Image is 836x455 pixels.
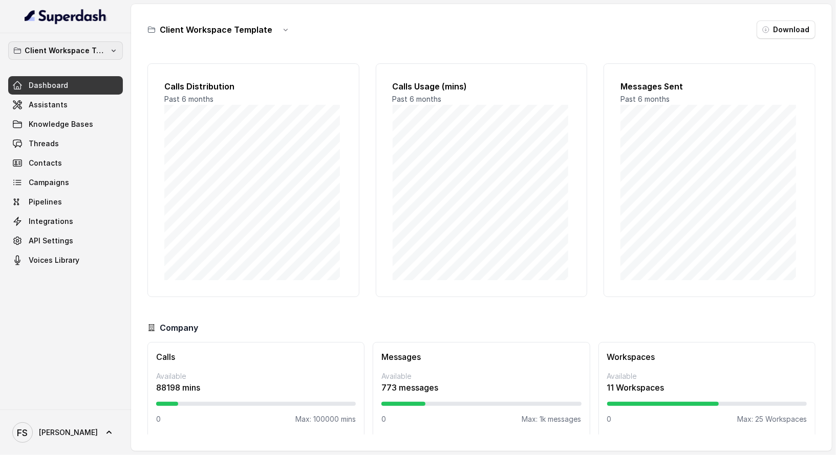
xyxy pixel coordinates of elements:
[8,115,123,133] a: Knowledge Bases
[381,381,581,394] p: 773 messages
[393,80,571,93] h2: Calls Usage (mins)
[8,418,123,447] a: [PERSON_NAME]
[607,371,807,381] p: Available
[156,414,161,424] p: 0
[381,351,581,363] h3: Messages
[164,95,213,103] span: Past 6 months
[522,414,582,424] p: Max: 1k messages
[156,371,356,381] p: Available
[381,414,386,424] p: 0
[29,255,79,265] span: Voices Library
[737,414,807,424] p: Max: 25 Workspaces
[8,41,123,60] button: Client Workspace Template
[8,76,123,95] a: Dashboard
[8,251,123,269] a: Voices Library
[607,351,807,363] h3: Workspaces
[25,44,106,57] p: Client Workspace Template
[29,119,93,129] span: Knowledge Bases
[8,96,123,114] a: Assistants
[8,193,123,211] a: Pipelines
[29,80,68,90] span: Dashboard
[17,427,28,438] text: FS
[620,80,799,93] h2: Messages Sent
[164,80,342,93] h2: Calls Distribution
[29,177,69,188] span: Campaigns
[8,212,123,231] a: Integrations
[29,216,73,226] span: Integrations
[381,371,581,381] p: Available
[8,173,123,192] a: Campaigns
[29,139,59,149] span: Threads
[29,236,73,246] span: API Settings
[8,134,123,153] a: Threads
[156,381,356,394] p: 88198 mins
[29,100,68,110] span: Assistants
[39,427,98,438] span: [PERSON_NAME]
[29,197,62,207] span: Pipelines
[156,351,356,363] h3: Calls
[160,24,272,36] h3: Client Workspace Template
[160,322,198,334] h3: Company
[620,95,670,103] span: Past 6 months
[393,95,442,103] span: Past 6 months
[757,20,816,39] button: Download
[29,158,62,168] span: Contacts
[295,414,356,424] p: Max: 100000 mins
[8,154,123,172] a: Contacts
[25,8,107,25] img: light.svg
[8,232,123,250] a: API Settings
[607,381,807,394] p: 11 Workspaces
[607,414,612,424] p: 0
